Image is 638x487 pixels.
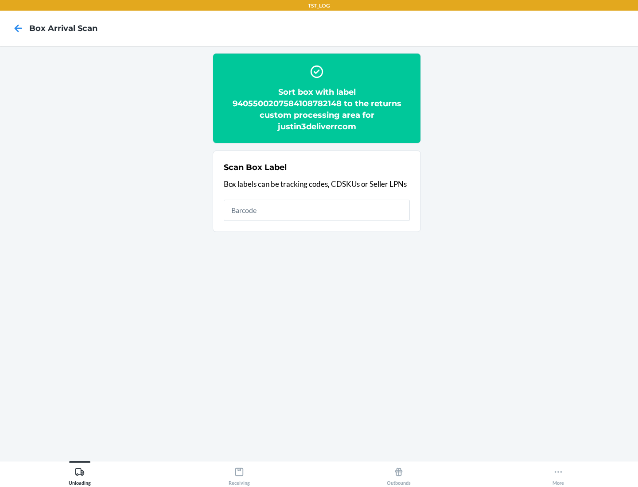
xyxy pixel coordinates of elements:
[224,162,287,173] h2: Scan Box Label
[308,2,330,10] p: TST_LOG
[224,200,410,221] input: Barcode
[552,464,564,486] div: More
[224,86,410,132] h2: Sort box with label 9405500207584108782148 to the returns custom processing area for justin3deliv...
[159,461,319,486] button: Receiving
[69,464,91,486] div: Unloading
[478,461,638,486] button: More
[29,23,97,34] h4: Box Arrival Scan
[387,464,411,486] div: Outbounds
[229,464,250,486] div: Receiving
[319,461,478,486] button: Outbounds
[224,178,410,190] p: Box labels can be tracking codes, CDSKUs or Seller LPNs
